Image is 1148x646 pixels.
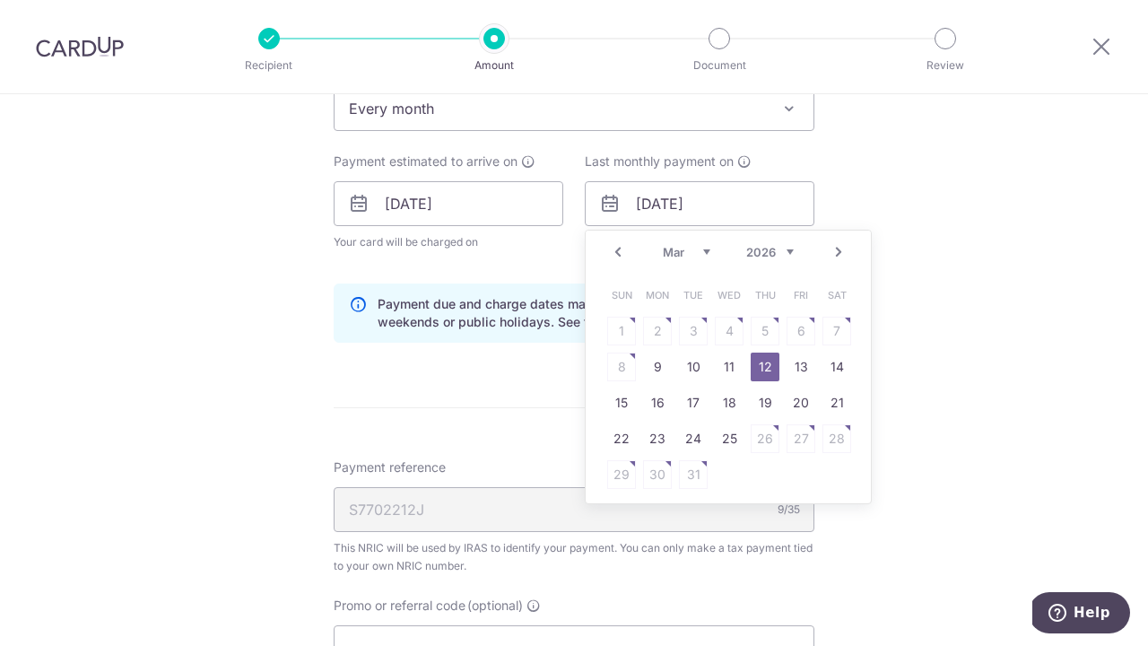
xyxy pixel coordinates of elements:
[607,424,636,453] a: 22
[585,181,814,226] input: DD / MM / YYYY
[787,353,815,381] a: 13
[334,233,563,251] span: Your card will be charged on
[679,353,708,381] a: 10
[334,181,563,226] input: DD / MM / YYYY
[643,424,672,453] a: 23
[428,57,561,74] p: Amount
[607,388,636,417] a: 15
[879,57,1012,74] p: Review
[334,539,814,575] div: This NRIC will be used by IRAS to identify your payment. You can only make a tax payment tied to ...
[751,353,779,381] a: 12
[643,281,672,310] span: Monday
[751,388,779,417] a: 19
[467,597,523,615] span: (optional)
[607,241,629,263] a: Prev
[335,87,813,130] span: Every month
[715,281,744,310] span: Wednesday
[778,501,800,519] div: 9/35
[822,353,851,381] a: 14
[822,388,851,417] a: 21
[585,153,734,170] span: Last monthly payment on
[334,86,814,131] span: Every month
[715,388,744,417] a: 18
[378,295,799,331] p: Payment due and charge dates may be adjusted if it falls on weekends or public holidays. See fina...
[36,36,124,57] img: CardUp
[679,388,708,417] a: 17
[334,597,465,615] span: Promo or referral code
[643,388,672,417] a: 16
[787,281,815,310] span: Friday
[203,57,335,74] p: Recipient
[715,353,744,381] a: 11
[607,281,636,310] span: Sunday
[653,57,786,74] p: Document
[334,153,517,170] span: Payment estimated to arrive on
[822,281,851,310] span: Saturday
[334,458,446,476] span: Payment reference
[828,241,849,263] a: Next
[787,388,815,417] a: 20
[643,353,672,381] a: 9
[679,424,708,453] a: 24
[751,281,779,310] span: Thursday
[1032,592,1130,637] iframe: Opens a widget where you can find more information
[679,281,708,310] span: Tuesday
[715,424,744,453] a: 25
